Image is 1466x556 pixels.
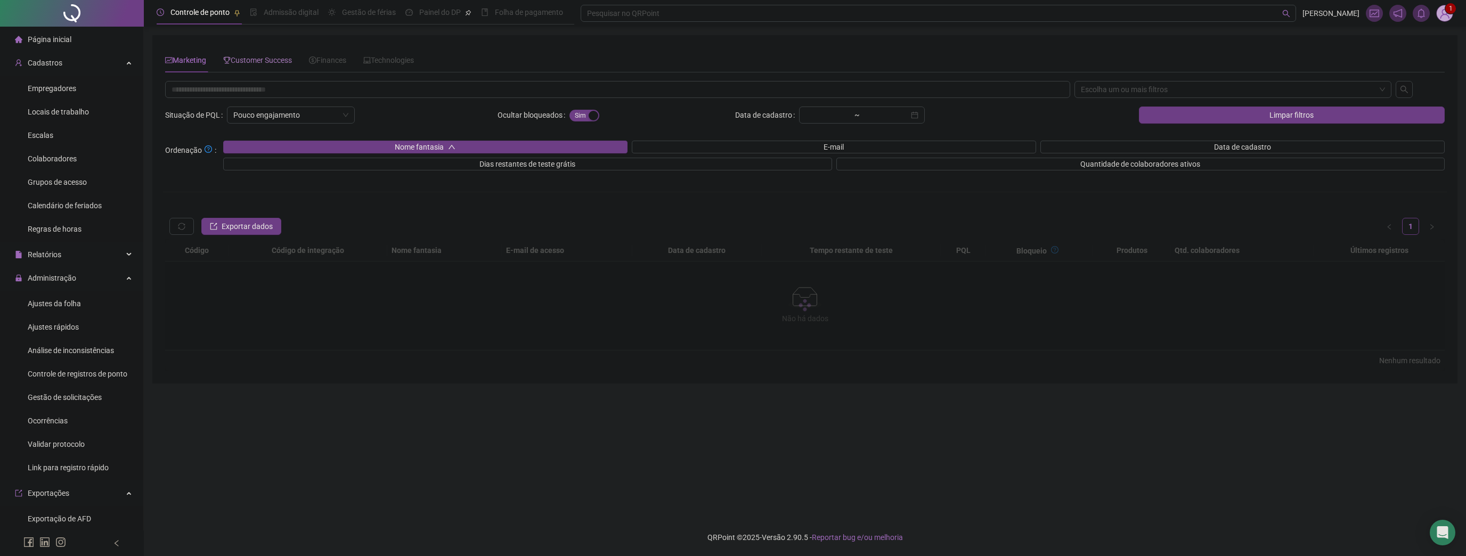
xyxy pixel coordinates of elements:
label: Ocultar bloqueados [498,107,569,124]
span: file [15,251,22,258]
span: Regras de horas [28,225,82,233]
a: 1 [1403,218,1419,234]
span: Data de cadastro [1214,141,1271,153]
span: Reportar bug e/ou melhoria [812,533,903,542]
span: Relatórios [28,250,61,259]
label: Data de cadastro [735,107,799,124]
span: home [15,36,22,43]
span: Empregadores [28,84,76,93]
span: file-done [250,9,257,16]
li: Próxima página [1423,218,1440,235]
span: Quantidade de colaboradores ativos [1080,158,1200,170]
button: Quantidade de colaboradores ativos [836,158,1445,170]
span: Ordenação : [165,143,216,156]
sup: Atualize o seu contato no menu Meus Dados [1445,3,1456,14]
footer: QRPoint © 2025 - 2.90.5 - [144,519,1466,556]
span: Controle de ponto [170,8,230,17]
span: dollar [309,56,316,64]
span: Página inicial [28,35,71,44]
span: Grupos de acesso [28,178,87,186]
span: book [481,9,488,16]
span: dashboard [405,9,413,16]
span: Validar protocolo [28,440,85,448]
span: 1 [1449,5,1453,12]
button: right [1423,218,1440,235]
div: Open Intercom Messenger [1430,520,1455,545]
span: Cadastros [28,59,62,67]
span: Colaboradores [28,154,77,163]
img: 94382 [1437,5,1453,21]
span: Folha de pagamento [495,8,563,17]
span: Customer Success [223,56,292,64]
button: Dias restantes de teste grátis [223,158,832,170]
span: left [113,539,120,547]
span: Exportação de AFD [28,514,91,523]
span: Exportar dados [222,220,273,232]
button: E-mail [632,141,1036,153]
span: Link para registro rápido [28,463,109,472]
span: Escalas [28,131,53,140]
span: [PERSON_NAME] [1302,7,1359,19]
span: search [1282,10,1290,18]
span: fund [1370,9,1379,18]
span: pushpin [234,10,240,16]
span: Technologies [363,56,414,64]
span: fund [165,56,173,64]
div: ~ [850,111,864,119]
button: Data de cadastro [1040,141,1445,153]
span: up [448,143,455,151]
span: Limpar filtros [1269,109,1314,121]
span: Pouco engajamento [233,107,348,123]
span: Dias restantes de teste grátis [479,158,575,170]
span: export [15,489,22,497]
span: bell [1416,9,1426,18]
li: Página anterior [1381,218,1398,235]
span: Finances [309,56,346,64]
span: laptop [363,56,371,64]
span: Calendário de feriados [28,201,102,210]
span: notification [1393,9,1403,18]
span: Gestão de férias [342,8,396,17]
button: Ordenação: [202,143,215,156]
span: clock-circle [157,9,164,16]
span: right [1429,224,1435,230]
span: instagram [55,537,66,547]
span: pushpin [465,10,471,16]
span: Marketing [165,56,206,64]
button: Nome fantasiaup [223,141,628,153]
span: Gestão de solicitações [28,393,102,402]
span: Versão [762,533,785,542]
li: 1 [1402,218,1419,235]
span: E-mail [824,141,844,153]
span: facebook [23,537,34,547]
button: left [1381,218,1398,235]
span: lock [15,274,22,282]
label: Situação de PQL [165,107,227,124]
span: Exportações [28,489,69,497]
span: Análise de inconsistências [28,346,114,355]
span: Ajustes da folha [28,299,81,308]
span: Nome fantasia [395,141,444,153]
span: export [210,223,217,230]
span: user-add [15,59,22,67]
span: Admissão digital [264,8,319,17]
span: Ocorrências [28,416,68,425]
span: Administração [28,274,76,282]
span: linkedin [39,537,50,547]
button: Exportar dados [201,218,281,235]
button: Limpar filtros [1139,107,1445,124]
span: question-circle [205,145,212,153]
span: Controle de registros de ponto [28,370,127,378]
button: sync [169,218,194,235]
span: sun [328,9,336,16]
span: trophy [223,56,231,64]
span: Painel do DP [419,8,461,17]
span: Locais de trabalho [28,108,89,116]
span: left [1386,224,1392,230]
span: Ajustes rápidos [28,323,79,331]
